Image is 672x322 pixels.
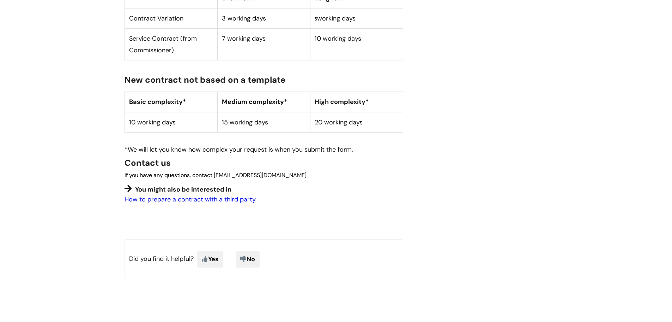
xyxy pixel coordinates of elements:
[197,251,223,267] span: Yes
[125,171,307,179] span: If you have any questions, contact [EMAIL_ADDRESS][DOMAIN_NAME]
[315,16,317,22] span: 5
[125,239,403,279] p: Did you find it helpful?
[125,157,171,168] span: Contact us
[217,8,310,28] td: 3 working days
[125,112,217,132] td: 10 working days
[217,92,310,112] th: Medium complexity*
[310,112,403,132] td: 20 working days
[125,29,217,60] td: Service Contract (from Commissioner)
[310,92,403,112] th: High complexity*
[125,8,217,28] td: Contract Variation
[125,74,285,85] span: New contract not based on a template
[310,8,403,28] td: working days
[125,144,403,155] p: *We will let you know how complex your request is when you submit the form.
[310,29,403,60] td: 10 working days
[135,185,231,194] span: You might also be interested in
[125,195,256,204] a: How to prepare a contract with a third party
[217,29,310,60] td: 7 working days
[217,112,310,132] td: 15 working days
[236,251,260,267] span: No
[125,92,217,112] th: Basic complexity*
